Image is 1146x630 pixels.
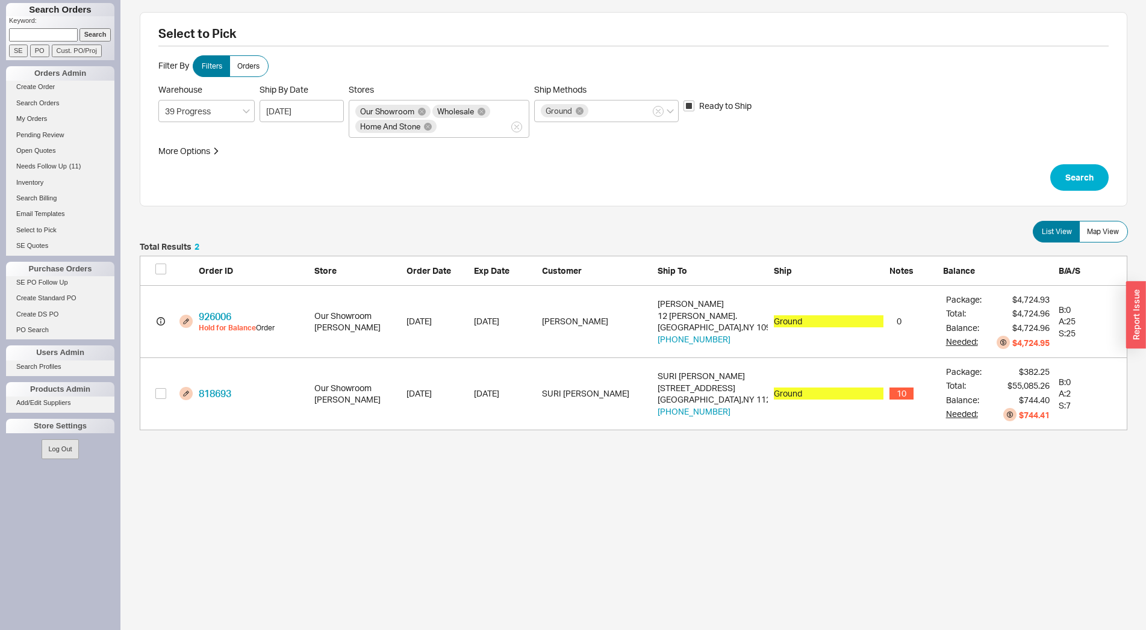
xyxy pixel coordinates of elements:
div: B: 0 [1059,304,1120,316]
a: Search Orders [6,97,114,110]
svg: open menu [243,109,250,114]
span: Ship To [658,265,687,276]
span: Ship Methods [534,84,587,94]
span: Filter By [158,60,189,70]
div: $55,085.26 [1007,380,1050,392]
span: Ship By Date [260,84,344,95]
a: Search Billing [6,192,114,205]
button: More Options [158,145,220,157]
a: Inventory [6,176,114,189]
input: Ready to Ship [684,100,694,111]
div: Users Admin [6,345,114,360]
div: Products Admin [6,382,114,397]
a: Pending Review [6,129,114,141]
span: Store [314,265,337,276]
button: [PHONE_NUMBER] [658,406,730,418]
span: Warehouse [158,84,202,94]
h5: Total Results [140,242,199,251]
div: $4,724.93 [1012,294,1050,306]
div: 8/12/25 [474,388,535,400]
span: Order Date [406,265,451,276]
div: S: 7 [1059,400,1120,412]
div: [STREET_ADDRESS] [GEOGRAPHIC_DATA] , NY 11210 [658,370,767,417]
span: 2 [195,241,199,252]
div: Balance: [946,394,982,406]
div: Balance: [946,322,982,334]
span: Customer [542,265,582,276]
div: A: 2 [1059,388,1120,400]
div: Package: [946,366,982,378]
span: 10 [889,388,914,400]
div: 3/22/21 [406,388,468,400]
a: SE Quotes [6,239,114,252]
div: Order [199,323,308,333]
div: Shoshana Wanounou [542,315,652,327]
div: [PERSON_NAME] [314,394,400,406]
div: $4,724.95 [1012,337,1050,349]
div: 12 [PERSON_NAME]. [GEOGRAPHIC_DATA] , NY 10977 [658,298,767,345]
div: Package: [946,294,982,306]
a: Search Profiles [6,360,114,373]
div: Ground [774,388,883,400]
a: Create Order [6,81,114,93]
a: Open Quotes [6,144,114,157]
input: Cust. PO/Proj [52,45,102,57]
div: Store Settings [6,419,114,433]
div: $4,724.96 [1012,322,1050,334]
span: Needs Follow Up [16,162,67,170]
input: Search [79,28,111,41]
span: Orders [237,61,260,71]
span: Pending Review [16,131,64,138]
p: Keyword: [9,16,114,28]
div: $744.40 [1019,394,1050,406]
div: 1/1/00 [474,315,535,327]
span: Notes [889,265,914,276]
span: Map View [1087,227,1119,236]
span: B/A/S [1059,265,1080,276]
div: 8/4/25 [406,315,468,327]
a: SE PO Follow Up [6,276,114,289]
span: List View [1042,227,1072,236]
button: [PHONE_NUMBER] [658,333,730,345]
span: Exp Date [474,265,509,276]
button: Search [1050,164,1109,191]
a: Add/Edit Suppliers [6,397,114,409]
div: Our Showroom [314,382,400,394]
div: Total: [946,307,982,320]
div: Total: [946,380,982,392]
div: Ground [774,315,883,327]
span: 0 [889,315,909,327]
a: Select to Pick [6,224,114,236]
div: More Options [158,145,210,157]
a: Email Templates [6,208,114,220]
a: My Orders [6,113,114,125]
button: Ship Methods [653,106,664,117]
a: Needs Follow Up(11) [6,160,114,173]
span: Filters [202,61,222,71]
h1: Search Orders [6,3,114,16]
span: Order ID [199,265,233,276]
div: Our Showroom [314,310,400,322]
div: S: 25 [1059,327,1120,339]
a: Create Standard PO [6,292,114,304]
a: 818693 [199,388,231,400]
div: SURI KLEIN [542,388,652,400]
a: PO Search [6,324,114,336]
div: $4,724.96 [1012,307,1050,320]
input: SE [9,45,28,57]
div: B: 0 [1059,376,1120,388]
input: Ship Methods [590,104,599,118]
span: Home And Stone [360,122,420,131]
span: Stores [349,84,529,95]
div: $382.25 [1019,366,1050,378]
span: Our Showroom [360,107,414,116]
div: [PERSON_NAME] [314,321,400,333]
input: PO [30,45,49,57]
span: Ground [546,107,572,115]
span: Ready to Ship [699,100,752,112]
div: Orders Admin [6,66,114,81]
span: Balance [943,265,975,276]
div: Needed: [946,336,982,349]
a: 926006 [199,310,231,323]
div: Needed: [946,408,982,421]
